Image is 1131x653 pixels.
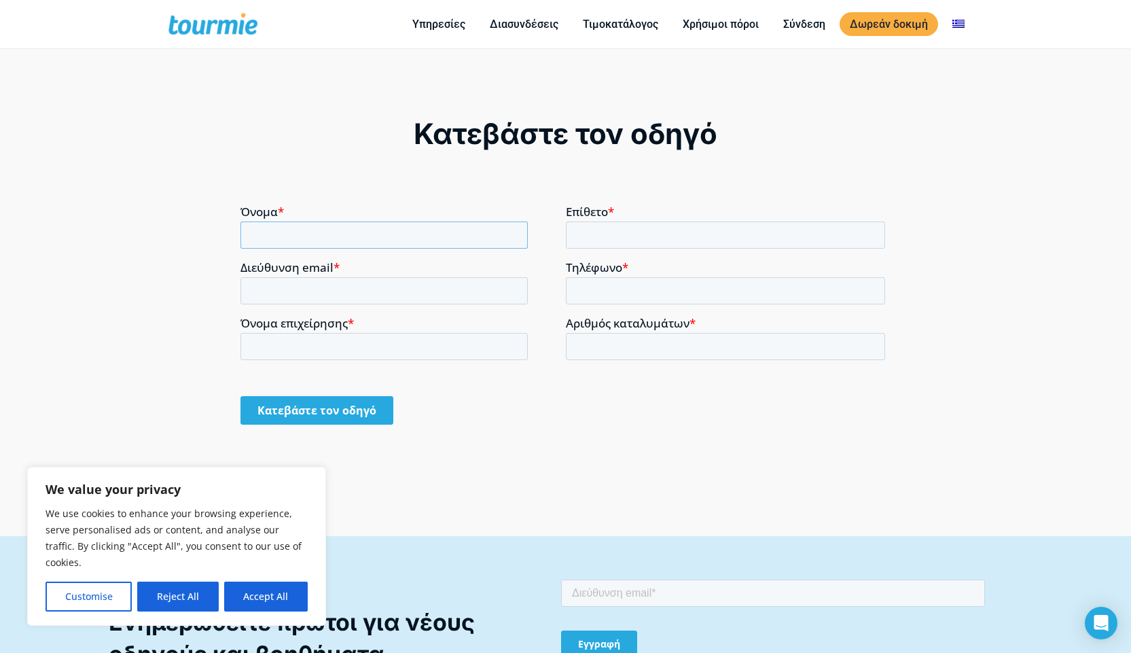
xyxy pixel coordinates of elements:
a: Χρήσιμοι πόροι [672,16,769,33]
span: Αριθμός καταλυμάτων [325,110,449,126]
p: We value your privacy [46,481,308,497]
div: Open Intercom Messenger [1085,607,1117,639]
a: Δωρεάν δοκιμή [840,12,938,36]
span: Τηλέφωνο [325,54,382,70]
p: We use cookies to enhance your browsing experience, serve personalised ads or content, and analys... [46,506,308,571]
iframe: Form 1 [240,205,891,448]
div: Κατεβάστε τον οδηγό [240,116,891,152]
a: Σύνδεση [773,16,836,33]
a: Τιμοκατάλογος [573,16,668,33]
a: Υπηρεσίες [402,16,475,33]
button: Reject All [137,582,218,612]
a: Διασυνδέσεις [480,16,569,33]
button: Customise [46,582,132,612]
button: Accept All [224,582,308,612]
